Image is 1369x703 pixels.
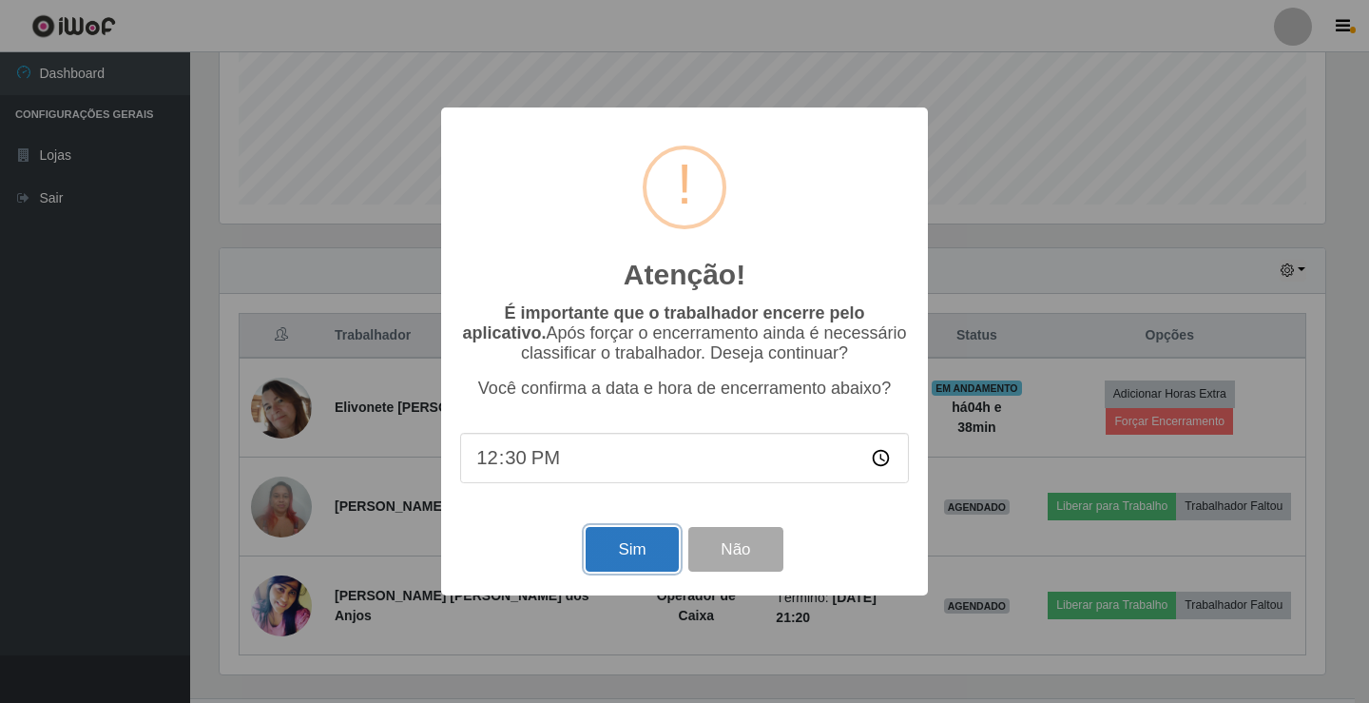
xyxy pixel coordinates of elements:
[688,527,782,572] button: Não
[624,258,745,292] h2: Atenção!
[462,303,864,342] b: É importante que o trabalhador encerre pelo aplicativo.
[460,379,909,399] p: Você confirma a data e hora de encerramento abaixo?
[586,527,678,572] button: Sim
[460,303,909,363] p: Após forçar o encerramento ainda é necessário classificar o trabalhador. Deseja continuar?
